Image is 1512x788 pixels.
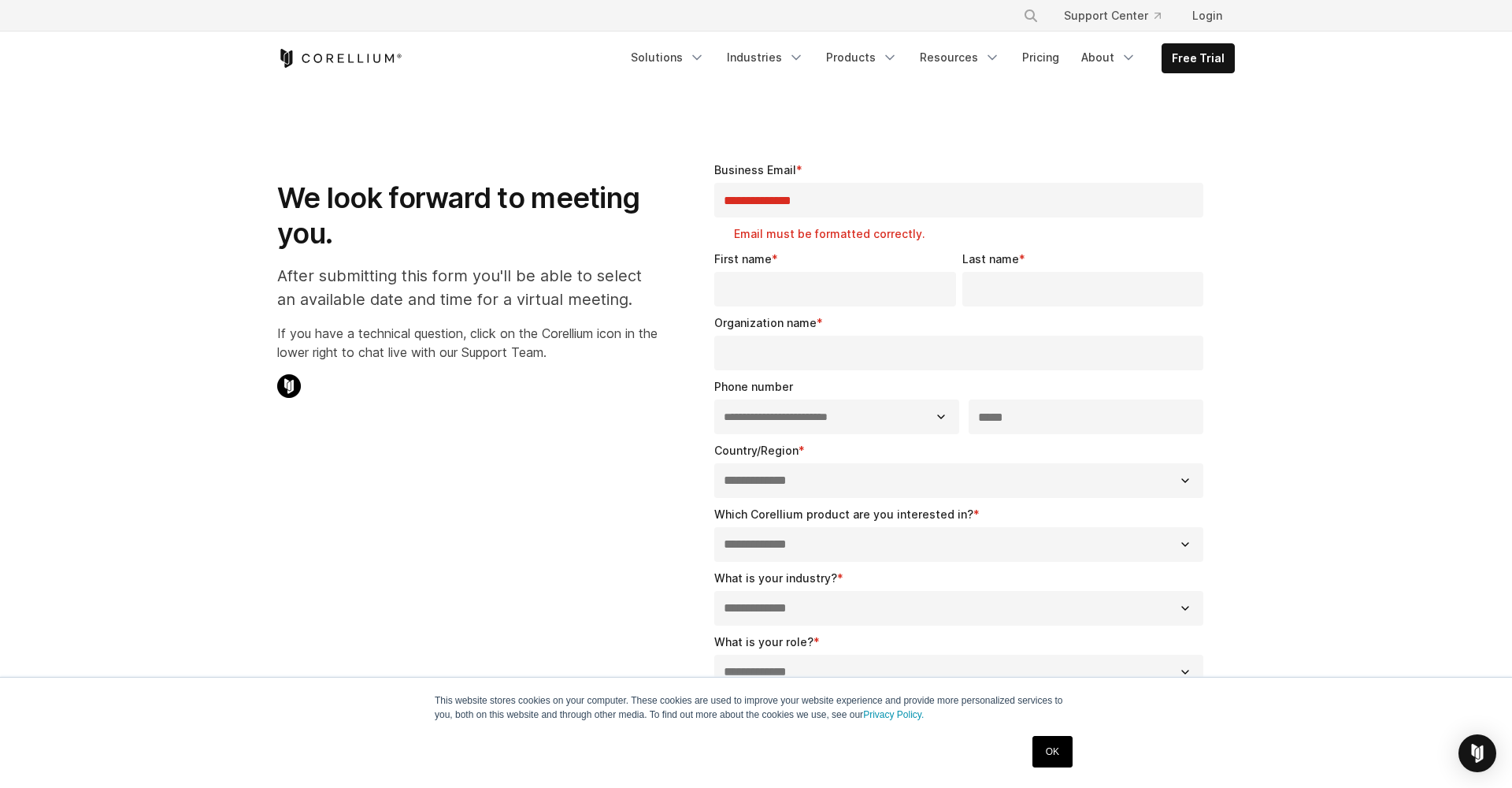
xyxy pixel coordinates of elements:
span: Business Email [714,163,796,177]
p: After submitting this form you'll be able to select an available date and time for a virtual meet... [277,264,658,311]
a: Pricing [1013,43,1069,72]
span: First name [714,252,772,266]
a: Support Center [1051,2,1173,30]
a: OK [1032,736,1073,768]
a: About [1072,43,1146,72]
a: Login [1180,2,1235,30]
span: What is your role? [714,635,813,649]
p: This website stores cookies on your computer. These cookies are used to improve your website expe... [435,693,1077,722]
label: Email must be formatted correctly. [734,226,1210,242]
button: Search [1017,2,1045,30]
span: Last name [962,252,1019,266]
a: Solutions [621,43,714,72]
div: Navigation Menu [621,43,1235,73]
span: Phone number [714,380,793,393]
a: Privacy Policy. [863,709,924,720]
span: What is your industry? [714,571,837,585]
img: Corellium Chat Icon [277,374,301,398]
div: Navigation Menu [1004,2,1235,30]
span: Organization name [714,316,817,329]
a: Products [817,43,907,72]
span: Country/Region [714,444,799,457]
a: Corellium Home [277,49,402,68]
div: Open Intercom Messenger [1458,734,1496,772]
h1: We look forward to meeting you. [277,180,658,251]
a: Resources [910,43,1010,72]
a: Free Trial [1162,44,1234,72]
a: Industries [717,43,813,72]
span: Which Corellium product are you interested in? [714,507,973,521]
p: If you have a technical question, click on the Corellium icon in the lower right to chat live wit... [277,324,658,362]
